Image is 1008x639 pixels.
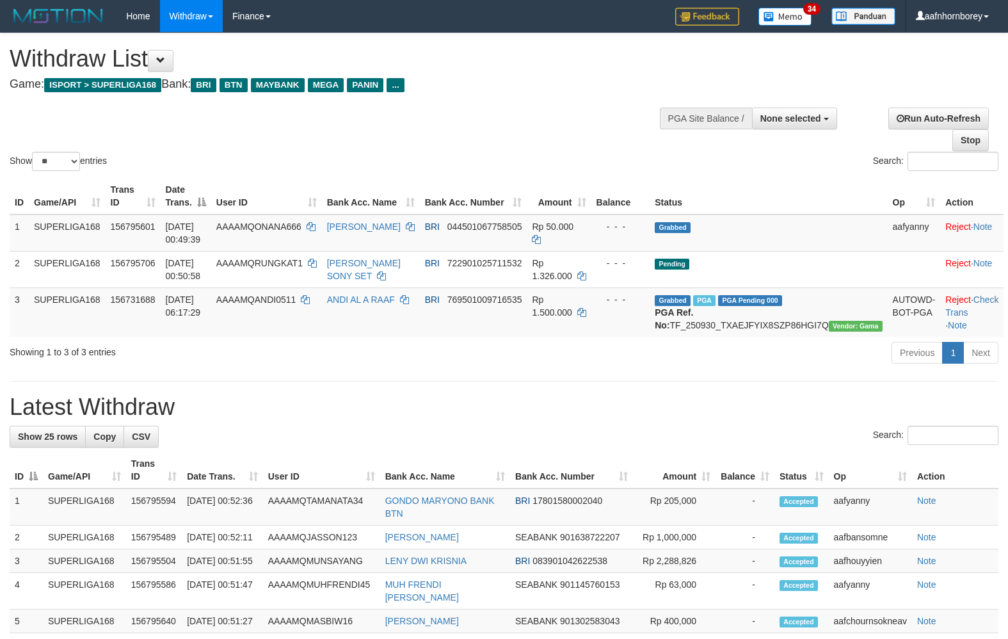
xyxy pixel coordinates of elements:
[10,426,86,448] a: Show 25 rows
[829,321,883,332] span: Vendor URL: https://trx31.1velocity.biz
[182,526,263,549] td: [DATE] 00:52:11
[831,8,895,25] img: panduan.png
[182,489,263,526] td: [DATE] 00:52:36
[10,549,43,573] td: 3
[888,178,941,214] th: Op: activate to sort column ascending
[126,452,182,489] th: Trans ID: activate to sort column ascending
[596,293,645,306] div: - - -
[43,610,126,633] td: SUPERLIGA168
[132,432,150,442] span: CSV
[917,532,936,542] a: Note
[29,287,106,337] td: SUPERLIGA168
[515,616,557,626] span: SEABANK
[591,178,650,214] th: Balance
[596,257,645,270] div: - - -
[940,178,1004,214] th: Action
[32,152,80,171] select: Showentries
[43,549,126,573] td: SUPERLIGA168
[182,549,263,573] td: [DATE] 00:51:55
[829,573,912,610] td: aafyanny
[515,532,557,542] span: SEABANK
[942,342,964,364] a: 1
[10,46,659,72] h1: Withdraw List
[716,610,774,633] td: -
[829,452,912,489] th: Op: activate to sort column ascending
[716,549,774,573] td: -
[774,452,828,489] th: Status: activate to sort column ascending
[917,496,936,506] a: Note
[917,556,936,566] a: Note
[908,152,998,171] input: Search:
[633,452,716,489] th: Amount: activate to sort column ascending
[126,489,182,526] td: 156795594
[780,533,818,544] span: Accepted
[633,549,716,573] td: Rp 2,288,826
[126,526,182,549] td: 156795489
[10,214,29,252] td: 1
[43,526,126,549] td: SUPERLIGA168
[420,178,527,214] th: Bank Acc. Number: activate to sort column ascending
[633,573,716,610] td: Rp 63,000
[447,295,522,305] span: Copy 769501009716535 to clipboard
[124,426,159,448] a: CSV
[527,178,591,214] th: Amount: activate to sort column ascending
[191,78,216,92] span: BRI
[888,108,989,129] a: Run Auto-Refresh
[780,617,818,627] span: Accepted
[912,452,998,489] th: Action
[263,489,380,526] td: AAAAMQTAMANATA34
[560,616,620,626] span: Copy 901302583043 to clipboard
[829,526,912,549] td: aafbansomne
[263,526,380,549] td: AAAAMQJASSON123
[263,452,380,489] th: User ID: activate to sort column ascending
[515,496,530,506] span: BRI
[718,295,782,306] span: PGA Pending
[633,489,716,526] td: Rp 205,000
[675,8,739,26] img: Feedback.jpg
[327,222,401,232] a: [PERSON_NAME]
[10,287,29,337] td: 3
[10,610,43,633] td: 5
[447,258,522,268] span: Copy 722901025711532 to clipboard
[780,556,818,567] span: Accepted
[945,295,971,305] a: Reject
[263,610,380,633] td: AAAAMQMASBIW16
[940,214,1004,252] td: ·
[216,222,301,232] span: AAAAMQONANA666
[888,214,941,252] td: aafyanny
[560,532,620,542] span: Copy 901638722207 to clipboard
[716,489,774,526] td: -
[892,342,943,364] a: Previous
[43,489,126,526] td: SUPERLIGA168
[532,258,572,281] span: Rp 1.326.000
[182,452,263,489] th: Date Trans.: activate to sort column ascending
[510,452,633,489] th: Bank Acc. Number: activate to sort column ascending
[758,8,812,26] img: Button%20Memo.svg
[10,6,107,26] img: MOTION_logo.png
[650,287,887,337] td: TF_250930_TXAEJFYIX8SZP86HGI7Q
[85,426,124,448] a: Copy
[760,113,821,124] span: None selected
[829,549,912,573] td: aafhouyyien
[10,452,43,489] th: ID: activate to sort column descending
[216,258,303,268] span: AAAAMQRUNGKAT1
[945,222,971,232] a: Reject
[716,573,774,610] td: -
[515,579,557,590] span: SEABANK
[385,532,459,542] a: [PERSON_NAME]
[963,342,998,364] a: Next
[18,432,77,442] span: Show 25 rows
[29,178,106,214] th: Game/API: activate to sort column ascending
[10,526,43,549] td: 2
[716,452,774,489] th: Balance: activate to sort column ascending
[93,432,116,442] span: Copy
[780,580,818,591] span: Accepted
[952,129,989,151] a: Stop
[385,616,459,626] a: [PERSON_NAME]
[10,78,659,91] h4: Game: Bank:
[532,496,602,506] span: Copy 17801580002040 to clipboard
[655,295,691,306] span: Grabbed
[532,222,573,232] span: Rp 50.000
[387,78,404,92] span: ...
[829,489,912,526] td: aafyanny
